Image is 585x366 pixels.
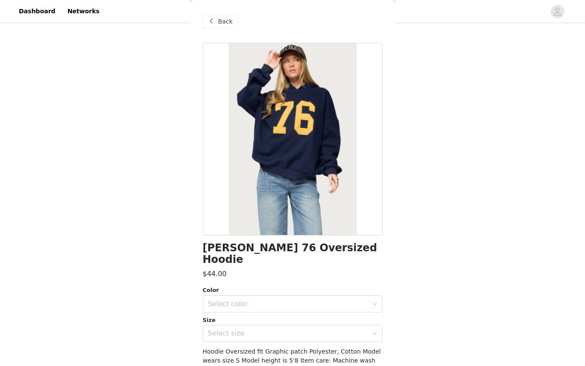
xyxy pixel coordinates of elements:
div: avatar [553,5,561,18]
div: Select color [208,300,368,308]
a: Dashboard [14,2,60,21]
h3: $44.00 [203,269,227,279]
div: Color [203,286,382,295]
i: icon: down [372,301,377,307]
div: Size [203,316,382,324]
span: Back [218,17,233,26]
h1: [PERSON_NAME] 76 Oversized Hoodie [203,242,382,265]
i: icon: down [372,331,377,337]
div: Select size [208,329,368,338]
a: Networks [62,2,104,21]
